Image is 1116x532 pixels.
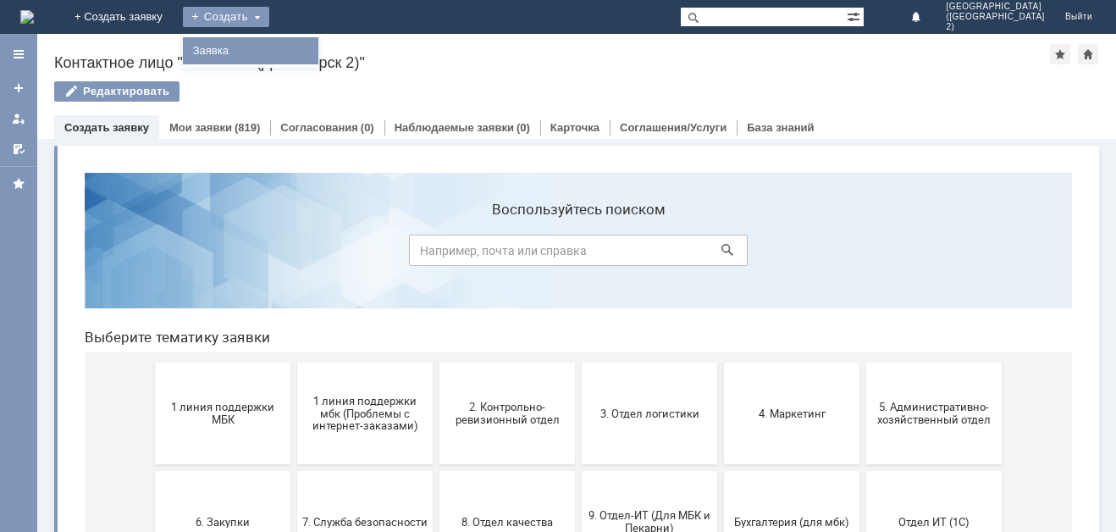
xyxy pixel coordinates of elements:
a: База знаний [747,121,814,134]
div: (0) [517,121,530,134]
a: Соглашения/Услуги [620,121,727,134]
a: Создать заявку [64,121,149,134]
a: Мои согласования [5,136,32,163]
span: Франчайзинг [516,464,641,477]
span: 9. Отдел-ИТ (Для МБК и Пекарни) [516,350,641,375]
button: Франчайзинг [511,420,646,522]
a: Согласования [280,121,358,134]
button: 3. Отдел логистики [511,203,646,305]
span: [PERSON_NAME]. Услуги ИТ для МБК (оформляет L1) [800,452,925,490]
button: Бухгалтерия (для мбк) [653,312,788,413]
a: Мои заявки [169,121,232,134]
img: logo [20,10,34,24]
label: Воспользуйтесь поиском [338,42,677,58]
span: 7. Служба безопасности [231,356,356,369]
div: Добавить в избранное [1050,44,1070,64]
span: 2) [946,22,1044,32]
a: Мои заявки [5,105,32,132]
button: Отдел-ИТ (Битрикс24 и CRM) [84,420,219,522]
button: 2. Контрольно-ревизионный отдел [368,203,504,305]
span: 2. Контрольно-ревизионный отдел [373,241,499,267]
a: Создать заявку [5,75,32,102]
button: 5. Административно-хозяйственный отдел [795,203,931,305]
div: Создать [183,7,269,27]
button: Финансовый отдел [368,420,504,522]
div: Сделать домашней страницей [1078,44,1098,64]
span: 3. Отдел логистики [516,247,641,260]
button: [PERSON_NAME]. Услуги ИТ для МБК (оформляет L1) [795,420,931,522]
span: Финансовый отдел [373,464,499,477]
button: 1 линия поддержки мбк (Проблемы с интернет-заказами) [226,203,362,305]
span: Это соглашение не активно! [658,458,783,484]
span: 6. Закупки [89,356,214,369]
span: Расширенный поиск [847,8,864,24]
div: Контактное лицо "Смоленск (Десногорск 2)" [54,54,1050,71]
span: Отдел ИТ (1С) [800,356,925,369]
button: Это соглашение не активно! [653,420,788,522]
button: 1 линия поддержки МБК [84,203,219,305]
a: Заявка [186,41,315,61]
span: Отдел-ИТ (Битрикс24 и CRM) [89,458,214,484]
button: 8. Отдел качества [368,312,504,413]
button: 4. Маркетинг [653,203,788,305]
button: 6. Закупки [84,312,219,413]
span: 5. Административно-хозяйственный отдел [800,241,925,267]
span: 8. Отдел качества [373,356,499,369]
a: Перейти на домашнюю страницу [20,10,34,24]
header: Выберите тематику заявки [14,169,1001,186]
button: 7. Служба безопасности [226,312,362,413]
input: Например, почта или справка [338,75,677,107]
span: Отдел-ИТ (Офис) [231,464,356,477]
span: 1 линия поддержки мбк (Проблемы с интернет-заказами) [231,235,356,273]
button: Отдел-ИТ (Офис) [226,420,362,522]
a: Карточка [550,121,599,134]
button: Отдел ИТ (1С) [795,312,931,413]
a: Наблюдаемые заявки [395,121,514,134]
div: (0) [361,121,374,134]
span: 4. Маркетинг [658,247,783,260]
div: (819) [235,121,260,134]
span: ([GEOGRAPHIC_DATA] [946,12,1044,22]
span: 1 линия поддержки МБК [89,241,214,267]
span: Бухгалтерия (для мбк) [658,356,783,369]
button: 9. Отдел-ИТ (Для МБК и Пекарни) [511,312,646,413]
span: [GEOGRAPHIC_DATA] [946,2,1044,12]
